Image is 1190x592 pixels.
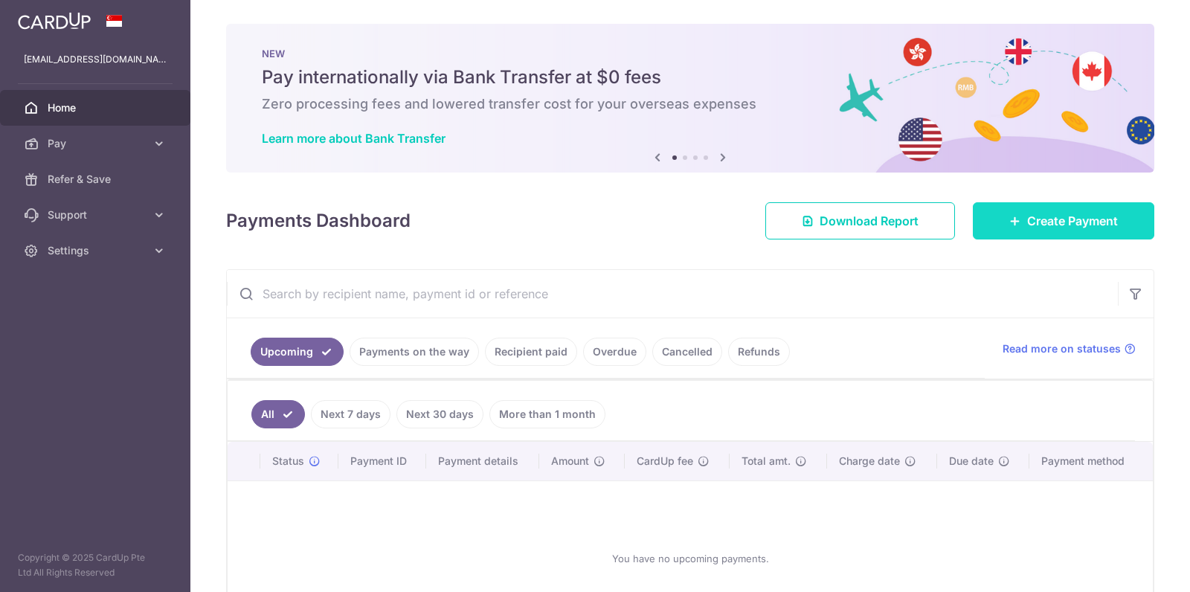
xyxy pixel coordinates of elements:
[311,400,390,428] a: Next 7 days
[396,400,483,428] a: Next 30 days
[489,400,605,428] a: More than 1 month
[132,10,162,24] span: Help
[485,338,577,366] a: Recipient paid
[949,454,994,469] span: Due date
[765,202,955,239] a: Download Report
[251,338,344,366] a: Upcoming
[18,12,91,30] img: CardUp
[262,65,1119,89] h5: Pay internationally via Bank Transfer at $0 fees
[426,442,540,480] th: Payment details
[1003,341,1136,356] a: Read more on statuses
[226,207,411,234] h4: Payments Dashboard
[652,338,722,366] a: Cancelled
[973,202,1154,239] a: Create Payment
[272,454,304,469] span: Status
[742,454,791,469] span: Total amt.
[48,243,146,258] span: Settings
[1027,212,1118,230] span: Create Payment
[251,400,305,428] a: All
[338,442,426,480] th: Payment ID
[350,338,479,366] a: Payments on the way
[728,338,790,366] a: Refunds
[48,100,146,115] span: Home
[1029,442,1153,480] th: Payment method
[583,338,646,366] a: Overdue
[262,131,446,146] a: Learn more about Bank Transfer
[839,454,900,469] span: Charge date
[24,52,167,67] p: [EMAIL_ADDRESS][DOMAIN_NAME]
[48,172,146,187] span: Refer & Save
[227,270,1118,318] input: Search by recipient name, payment id or reference
[820,212,919,230] span: Download Report
[551,454,589,469] span: Amount
[226,24,1154,173] img: Bank transfer banner
[262,95,1119,113] h6: Zero processing fees and lowered transfer cost for your overseas expenses
[1003,341,1121,356] span: Read more on statuses
[262,48,1119,59] p: NEW
[48,136,146,151] span: Pay
[48,207,146,222] span: Support
[637,454,693,469] span: CardUp fee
